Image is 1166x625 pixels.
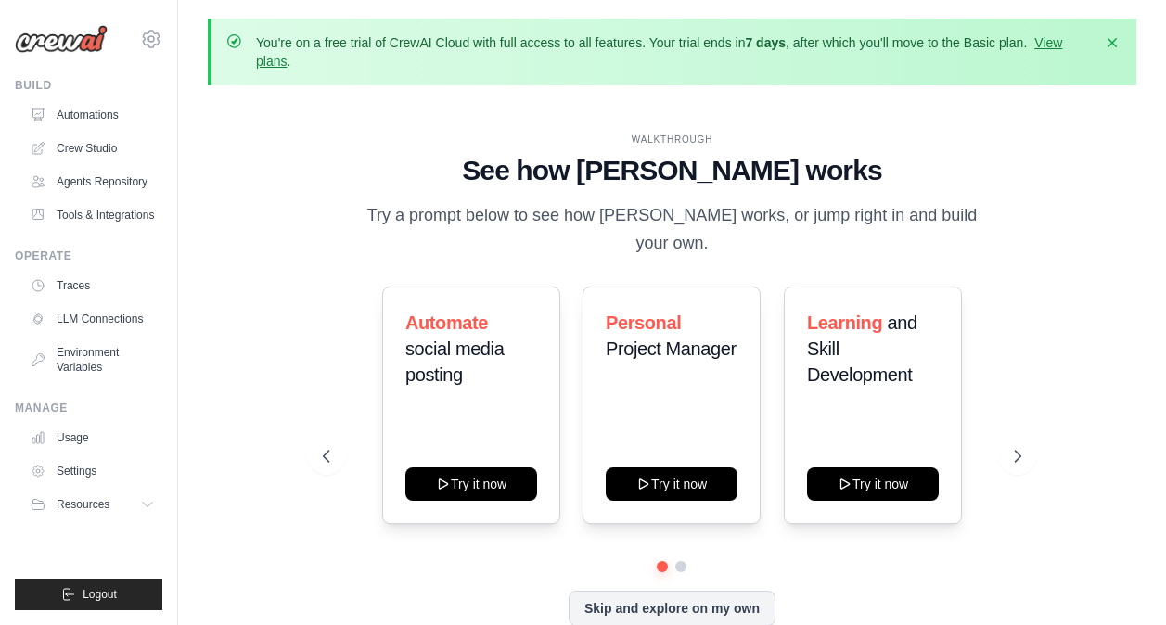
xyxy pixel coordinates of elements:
strong: 7 days [745,35,786,50]
span: Personal [606,312,681,333]
p: You're on a free trial of CrewAI Cloud with full access to all features. Your trial ends in , aft... [256,33,1092,70]
span: Learning [807,312,882,333]
span: Automate [405,312,488,333]
button: Resources [22,490,162,519]
span: and Skill Development [807,312,917,385]
a: Automations [22,100,162,130]
div: Manage [15,401,162,415]
a: Agents Repository [22,167,162,197]
a: Traces [22,271,162,300]
h1: See how [PERSON_NAME] works [323,154,1021,187]
div: Build [15,78,162,93]
button: Try it now [807,467,939,501]
a: Usage [22,423,162,453]
button: Try it now [405,467,537,501]
p: Try a prompt below to see how [PERSON_NAME] works, or jump right in and build your own. [360,202,983,257]
div: Operate [15,249,162,263]
span: Project Manager [606,338,737,359]
span: Resources [57,497,109,512]
button: Logout [15,579,162,610]
button: Try it now [606,467,737,501]
a: Tools & Integrations [22,200,162,230]
div: WALKTHROUGH [323,133,1021,147]
a: LLM Connections [22,304,162,334]
a: Environment Variables [22,338,162,382]
span: Logout [83,587,117,602]
a: Settings [22,456,162,486]
span: social media posting [405,338,504,385]
a: Crew Studio [22,134,162,163]
img: Logo [15,25,108,53]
